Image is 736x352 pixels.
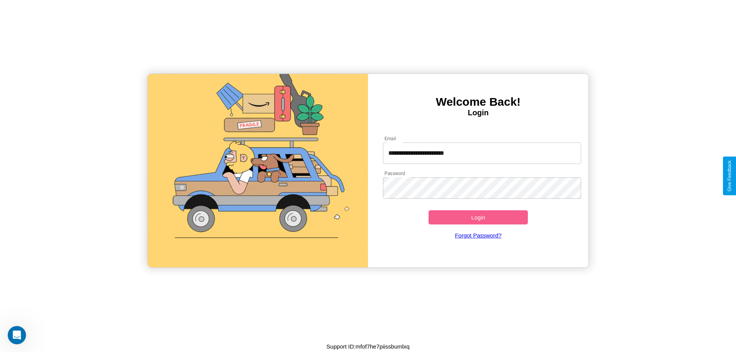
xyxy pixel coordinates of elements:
h3: Welcome Back! [368,95,588,108]
a: Forgot Password? [379,224,578,246]
label: Password [384,170,405,177]
iframe: Intercom live chat [8,326,26,344]
p: Support ID: mfof7he7piissbumlxq [327,341,410,352]
div: Give Feedback [727,160,732,192]
button: Login [429,210,528,224]
h4: Login [368,108,588,117]
label: Email [384,135,396,142]
img: gif [148,74,368,267]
